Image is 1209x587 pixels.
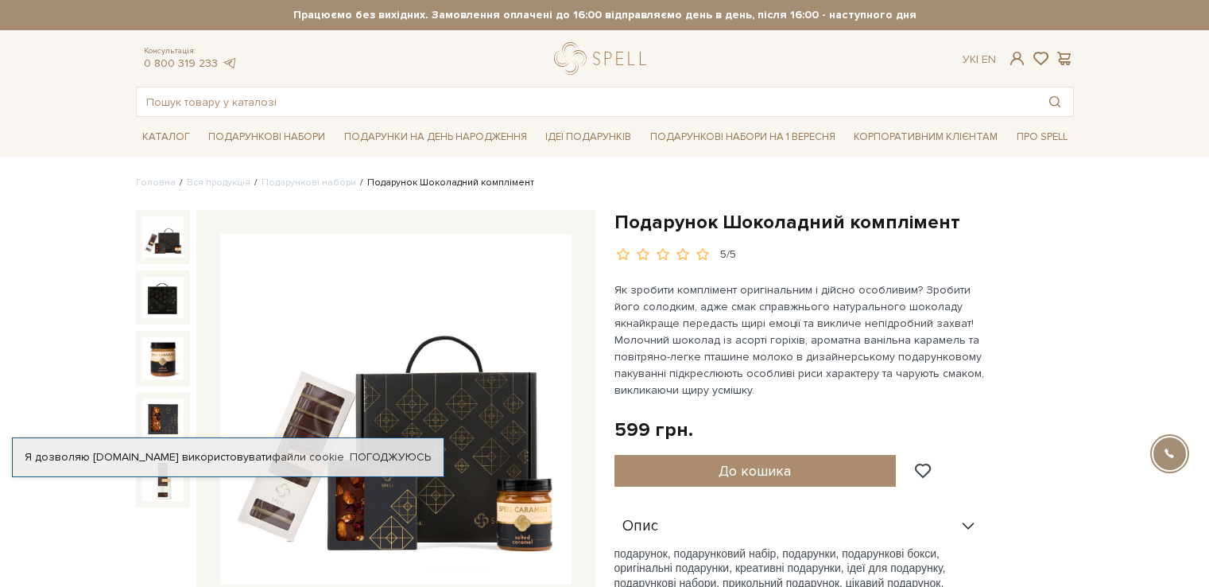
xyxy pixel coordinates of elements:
[136,177,176,189] a: Головна
[963,52,996,67] div: Ук
[142,398,184,440] img: Подарунок Шоколадний комплімент
[350,450,431,465] a: Погоджуюсь
[142,216,184,258] img: Подарунок Шоколадний комплімент
[720,247,736,262] div: 5/5
[142,459,184,500] img: Подарунок Шоколадний комплімент
[142,337,184,379] img: Подарунок Шоколадний комплімент
[272,450,344,464] a: файли cookie
[1010,125,1074,150] a: Про Spell
[356,176,534,190] li: Подарунок Шоколадний комплімент
[187,177,250,189] a: Вся продукція
[136,8,1074,22] strong: Працюємо без вихідних. Замовлення оплачені до 16:00 відправляємо день в день, після 16:00 - насту...
[982,52,996,66] a: En
[144,46,238,56] span: Консультація:
[1037,87,1073,116] button: Пошук товару у каталозі
[614,418,693,442] div: 599 грн.
[614,282,987,398] p: Як зробити комплімент оригінальним і дійсно особливим? Зробити його солодким, адже смак справжньо...
[142,277,184,318] img: Подарунок Шоколадний комплімент
[614,210,1074,235] h1: Подарунок Шоколадний комплімент
[13,450,444,465] div: Я дозволяю [DOMAIN_NAME] використовувати
[137,87,1037,116] input: Пошук товару у каталозі
[220,234,572,585] img: Подарунок Шоколадний комплімент
[222,56,238,70] a: telegram
[847,123,1004,150] a: Корпоративним клієнтам
[144,56,218,70] a: 0 800 319 233
[262,177,356,189] a: Подарункові набори
[136,125,196,150] a: Каталог
[614,455,897,487] button: До кошика
[622,519,658,534] span: Опис
[719,462,791,480] span: До кошика
[202,125,331,150] a: Подарункові набори
[554,42,653,75] a: logo
[539,125,637,150] a: Ідеї подарунків
[976,52,978,66] span: |
[338,125,533,150] a: Подарунки на День народження
[644,123,842,150] a: Подарункові набори на 1 Вересня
